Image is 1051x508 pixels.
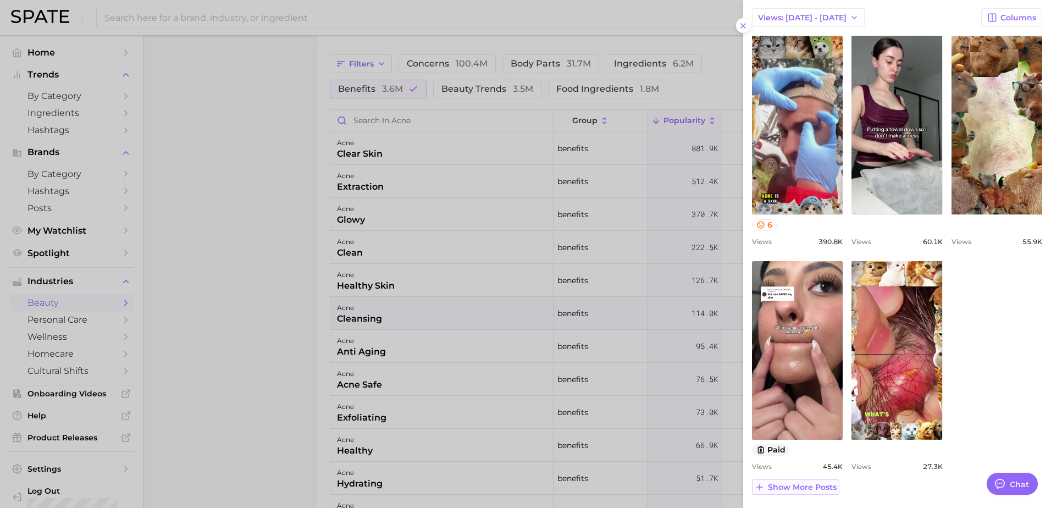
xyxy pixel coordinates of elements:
[823,462,843,471] span: 45.4k
[1000,13,1036,23] span: Columns
[752,479,839,495] button: Show more posts
[1022,238,1042,246] span: 55.9k
[752,219,777,231] button: 6
[851,462,871,471] span: Views
[768,483,837,492] span: Show more posts
[923,238,943,246] span: 60.1k
[952,238,971,246] span: Views
[851,238,871,246] span: Views
[752,8,865,27] button: Views: [DATE] - [DATE]
[923,462,943,471] span: 27.3k
[818,238,843,246] span: 390.8k
[752,238,772,246] span: Views
[752,444,790,456] button: paid
[758,13,847,23] span: Views: [DATE] - [DATE]
[981,8,1042,27] button: Columns
[752,462,772,471] span: Views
